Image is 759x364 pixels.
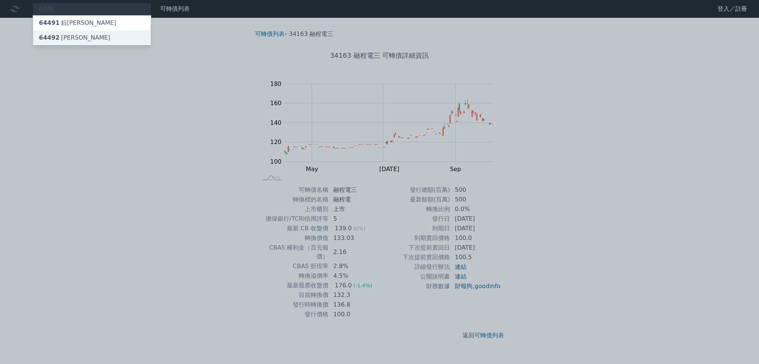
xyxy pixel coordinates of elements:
div: 鈺[PERSON_NAME] [39,19,116,27]
a: 64492[PERSON_NAME] [33,30,151,45]
div: [PERSON_NAME] [39,33,110,42]
a: 64491鈺[PERSON_NAME] [33,16,151,30]
span: 64492 [39,34,60,41]
span: 64491 [39,19,60,26]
